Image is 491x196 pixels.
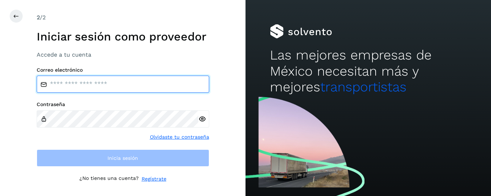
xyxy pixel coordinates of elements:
button: Inicia sesión [37,149,209,167]
p: ¿No tienes una cuenta? [79,175,139,183]
a: Olvidaste tu contraseña [150,133,209,141]
h1: Iniciar sesión como proveedor [37,30,209,43]
a: Regístrate [142,175,166,183]
h3: Accede a tu cuenta [37,51,209,58]
label: Correo electrónico [37,67,209,73]
span: Inicia sesión [107,156,138,161]
h2: Las mejores empresas de México necesitan más y mejores [270,47,466,95]
label: Contraseña [37,101,209,107]
span: transportistas [320,79,407,95]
